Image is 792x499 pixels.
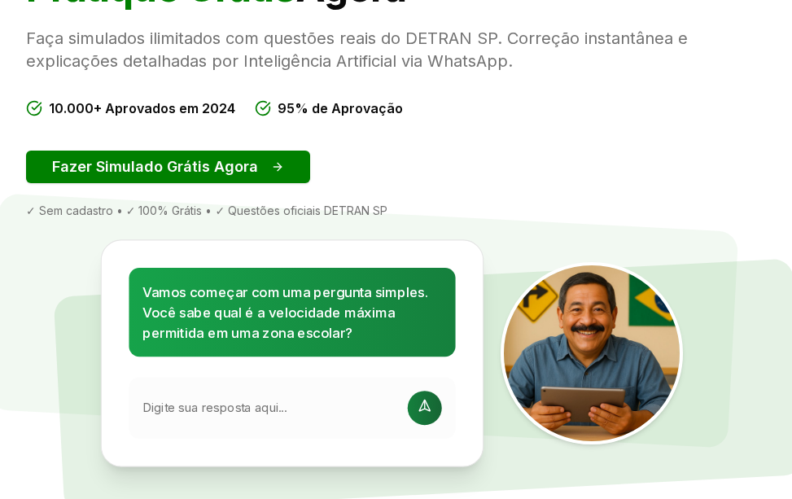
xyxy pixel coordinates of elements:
[142,282,442,344] p: Vamos começar com uma pergunta simples. Você sabe qual é a velocidade máxima permitida em uma zon...
[278,98,403,118] span: 95% de Aprovação
[49,98,235,118] span: 10.000+ Aprovados em 2024
[26,203,766,219] div: ✓ Sem cadastro • ✓ 100% Grátis • ✓ Questões oficiais DETRAN SP
[26,151,310,183] button: Fazer Simulado Grátis Agora
[26,27,766,72] p: Faça simulados ilimitados com questões reais do DETRAN SP. Correção instantânea e explicações det...
[142,400,397,417] input: Digite sua resposta aqui...
[501,262,683,444] img: Tio Trânsito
